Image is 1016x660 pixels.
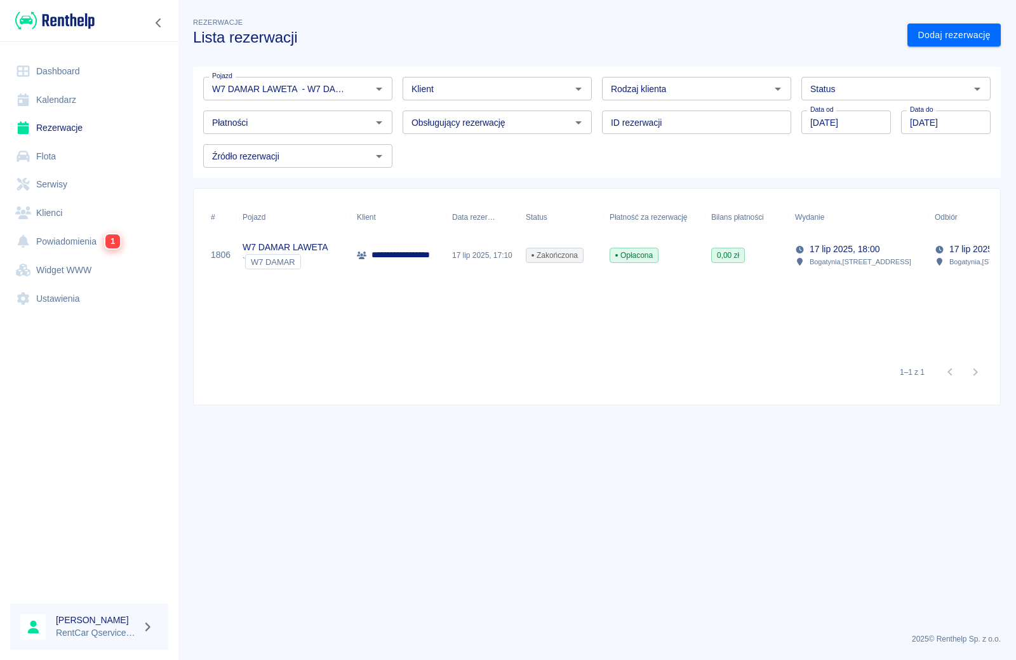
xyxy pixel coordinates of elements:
[10,10,95,31] a: Renthelp logo
[769,80,787,98] button: Otwórz
[10,170,168,199] a: Serwisy
[236,199,351,235] div: Pojazd
[10,227,168,256] a: Powiadomienia1
[907,24,1001,47] a: Dodaj rezerwację
[610,199,688,235] div: Płatność za rezerwację
[211,199,215,235] div: #
[10,199,168,227] a: Klienci
[810,105,834,114] label: Data od
[610,250,658,261] span: Opłacona
[370,80,388,98] button: Otwórz
[56,614,137,626] h6: [PERSON_NAME]
[370,147,388,165] button: Otwórz
[193,18,243,26] span: Rezerwacje
[712,250,744,261] span: 0,00 zł
[193,29,897,46] h3: Lista rezerwacji
[149,15,168,31] button: Zwiń nawigację
[711,199,764,235] div: Bilans płatności
[795,199,824,235] div: Wydanie
[15,10,95,31] img: Renthelp logo
[10,285,168,313] a: Ustawienia
[935,199,958,235] div: Odbiór
[243,199,265,235] div: Pojazd
[204,199,236,235] div: #
[10,256,168,285] a: Widget WWW
[810,243,879,256] p: 17 lip 2025, 18:00
[243,241,328,254] p: W7 DAMAR LAWETA
[56,626,137,640] p: RentCar Qservice Damar Parts
[603,199,705,235] div: Płatność za rezerwację
[357,199,376,235] div: Klient
[901,111,991,134] input: DD.MM.YYYY
[212,71,232,81] label: Pojazd
[900,367,925,378] p: 1–1 z 1
[570,114,587,131] button: Otwórz
[705,199,789,235] div: Bilans płatności
[246,257,300,267] span: W7 DAMAR
[10,114,168,142] a: Rezerwacje
[10,57,168,86] a: Dashboard
[243,254,328,269] div: `
[370,114,388,131] button: Otwórz
[526,250,583,261] span: Zakończona
[570,80,587,98] button: Otwórz
[10,142,168,171] a: Flota
[519,199,603,235] div: Status
[446,199,519,235] div: Data rezerwacji
[495,208,513,226] button: Sort
[801,111,891,134] input: DD.MM.YYYY
[105,234,120,248] span: 1
[211,248,231,262] a: 1806
[10,86,168,114] a: Kalendarz
[526,199,547,235] div: Status
[446,235,519,276] div: 17 lip 2025, 17:10
[810,256,911,267] p: Bogatynia , [STREET_ADDRESS]
[958,208,975,226] button: Sort
[452,199,495,235] div: Data rezerwacji
[824,208,842,226] button: Sort
[910,105,933,114] label: Data do
[968,80,986,98] button: Otwórz
[789,199,928,235] div: Wydanie
[193,633,1001,645] p: 2025 © Renthelp Sp. z o.o.
[351,199,446,235] div: Klient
